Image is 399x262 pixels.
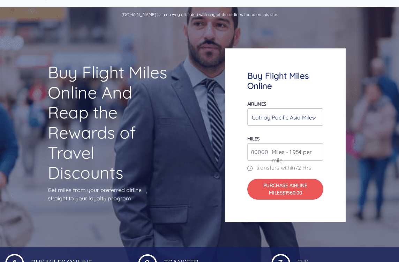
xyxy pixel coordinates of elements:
[247,136,259,141] label: miles
[247,108,323,126] button: Cathay Pacific Asia Miles
[252,111,315,124] div: Cathay Pacific Asia Miles
[48,62,174,183] h1: Buy Flight Miles Online And Reap the Rewards of Travel Discounts
[48,186,174,202] p: Get miles from your preferred airline straight to your loyalty program
[283,190,302,196] span: $1560.00
[295,164,311,171] span: 72 Hrs
[247,163,323,172] p: transfers within
[247,71,323,91] h4: Buy Flight Miles Online
[247,101,266,107] label: Airlines
[268,148,323,164] span: Miles - 1.95¢ per mile
[247,179,323,199] button: Purchase Airline Miles$1560.00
